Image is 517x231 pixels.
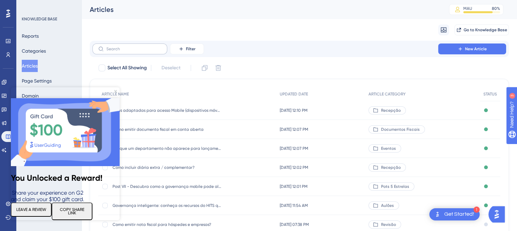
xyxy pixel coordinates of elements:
span: ARTICLE CATEGORY [368,91,406,97]
span: Deselect [161,64,180,72]
input: Search [106,47,161,51]
span: Recepção [381,165,401,170]
button: Go to Knowledge Base [454,24,509,35]
span: [DATE] 12:02 PM [280,165,308,170]
div: 80 % [492,6,500,11]
span: Filter [186,46,195,52]
span: New Article [465,46,487,52]
span: [DATE] 12:07 PM [280,127,308,132]
span: UPDATED DATE [280,91,308,97]
div: 1 [473,207,480,213]
span: [DATE] 11:54 AM [280,203,308,208]
span: Post VII - Descubra como a governança mobile pode alavancar a eficiência operacional no seu hotel [113,184,221,189]
span: Go to Knowledge Base [464,27,507,33]
span: [DATE] 12:10 PM [280,108,308,113]
span: Revisão [381,222,396,227]
span: Por que um departamento não aparece para lançamento na conta ou reserva do evento? [113,146,221,151]
img: launcher-image-alternative-text [433,210,442,218]
button: Reports [22,30,39,42]
div: Open Get Started! checklist, remaining modules: 1 [429,208,480,220]
button: Filter [170,43,204,54]
span: Documentos Fiscais [381,127,420,132]
span: [DATE] 12:07 PM [280,146,308,151]
div: KNOWLEDGE BASE [22,16,57,22]
button: COPY SHARE LINK [41,115,82,133]
span: Recepção [381,108,401,113]
iframe: UserGuiding AI Assistant Launcher [488,204,509,225]
span: Como incluir diária extra / complementar? [113,165,221,170]
span: Pots 5 Estrelas [381,184,409,189]
span: Share your experience on G2 [1,102,72,109]
button: Page Settings [22,75,52,87]
span: Governança inteligente: conheça os recursos do HITS que vão te ajudar na eficiência operacional [113,203,221,208]
span: [DATE] 07:38 PM [280,222,309,227]
div: Articles [90,5,432,14]
span: Eventos [381,146,396,151]
span: Telas adaptadas para acesso Mobile (dispositivos móveis) [113,108,221,113]
button: Articles [22,60,38,72]
span: [DATE] 12:01 PM [280,184,308,189]
button: Categories [22,45,46,57]
div: 3 [47,3,49,9]
span: Como emitir documento fiscal em conta aberta [113,127,221,132]
span: Como emitir nota fiscal para hóspedes e empresas? [113,222,221,227]
span: Need Help? [16,2,42,10]
span: Aulões [381,203,394,208]
div: MAU [463,6,472,11]
span: STATUS [483,91,497,97]
button: Deselect [155,62,187,74]
button: New Article [438,43,506,54]
div: Get Started! [444,211,474,218]
span: Select All Showing [107,64,147,72]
